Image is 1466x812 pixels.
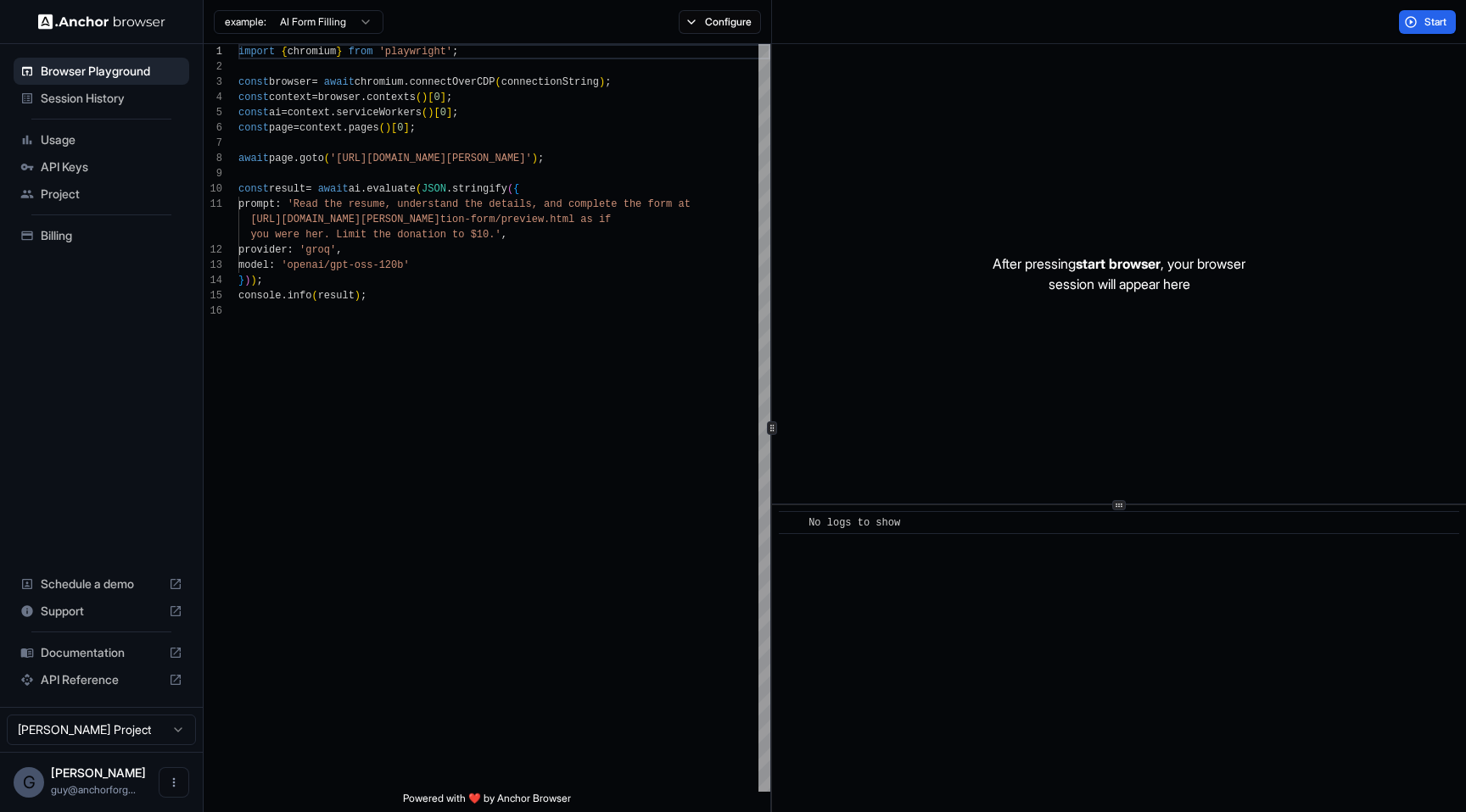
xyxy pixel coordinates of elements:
span: = [294,122,299,134]
div: Usage [14,126,189,153]
span: . [361,92,366,103]
span: ) [532,153,538,164]
span: ; [452,46,458,58]
span: evaluate [366,183,416,195]
span: ( [379,122,385,134]
span: ; [605,76,611,88]
span: 0 [434,92,439,103]
img: Anchor Logo [38,14,165,30]
span: ​ [787,514,796,531]
span: ; [410,122,416,134]
div: 3 [204,75,222,90]
span: connectOverCDP [410,76,495,88]
span: lete the form at [593,198,691,210]
span: ( [416,92,422,103]
span: const [238,183,269,195]
span: = [305,183,311,195]
span: const [238,122,269,134]
span: 0 [440,107,446,119]
span: browser [318,92,361,103]
span: 0 [397,122,403,134]
span: ) [385,122,391,134]
span: await [238,153,269,164]
span: . [403,76,409,88]
div: Project [14,181,189,208]
button: Open menu [159,767,189,798]
span: 'playwright' [379,46,452,58]
span: , [336,244,342,256]
span: [URL][DOMAIN_NAME][PERSON_NAME] [250,214,439,225]
span: from [349,46,373,58]
span: ] [403,122,409,134]
span: = [311,92,317,103]
span: , [501,229,507,241]
span: . [330,107,336,119]
span: ( [311,290,317,302]
span: ( [507,183,513,195]
span: Browser Playground [41,63,182,80]
span: Guy Ben Simhon [51,765,146,780]
span: 'openai/gpt-oss-120b' [281,259,409,271]
span: . [361,183,366,195]
span: info [288,290,312,302]
span: context [299,122,342,134]
div: 16 [204,303,222,319]
div: Session History [14,85,189,112]
span: ai [349,183,361,195]
span: . [281,290,287,302]
span: ] [440,92,446,103]
div: Browser Playground [14,58,189,85]
span: Session History [41,90,182,107]
div: 10 [204,181,222,197]
span: . [342,122,348,134]
span: guy@anchorforge.io [51,783,136,796]
span: ) [428,107,434,119]
span: ; [446,92,452,103]
div: API Keys [14,153,189,181]
span: JSON [422,183,446,195]
div: Support [14,598,189,625]
span: ( [416,183,422,195]
span: serviceWorkers [336,107,422,119]
span: ) [422,92,428,103]
span: ] [446,107,452,119]
span: result [318,290,355,302]
span: result [269,183,305,195]
span: page [269,153,294,164]
span: ai [269,107,281,119]
span: : [275,198,281,210]
span: 'groq' [299,244,336,256]
span: = [281,107,287,119]
span: Powered with ❤️ by Anchor Browser [403,792,571,812]
span: ; [452,107,458,119]
span: { [513,183,519,195]
button: Configure [679,10,761,34]
span: . [446,183,452,195]
span: ( [422,107,428,119]
span: await [318,183,349,195]
span: connectionString [501,76,599,88]
div: 2 [204,59,222,75]
span: provider [238,244,288,256]
span: API Reference [41,671,162,688]
div: 5 [204,105,222,120]
span: [ [434,107,439,119]
span: ; [361,290,366,302]
span: = [311,76,317,88]
span: Billing [41,227,182,244]
span: } [336,46,342,58]
div: Documentation [14,639,189,666]
span: model [238,259,269,271]
div: Schedule a demo [14,570,189,598]
span: ( [495,76,501,88]
span: Project [41,186,182,203]
span: pages [349,122,379,134]
span: '[URL][DOMAIN_NAME][PERSON_NAME]' [330,153,532,164]
div: 14 [204,273,222,288]
span: Support [41,603,162,620]
span: { [281,46,287,58]
span: ) [244,275,250,286]
span: chromium [288,46,337,58]
span: ; [257,275,263,286]
span: 'Read the resume, understand the details, and comp [288,198,593,210]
